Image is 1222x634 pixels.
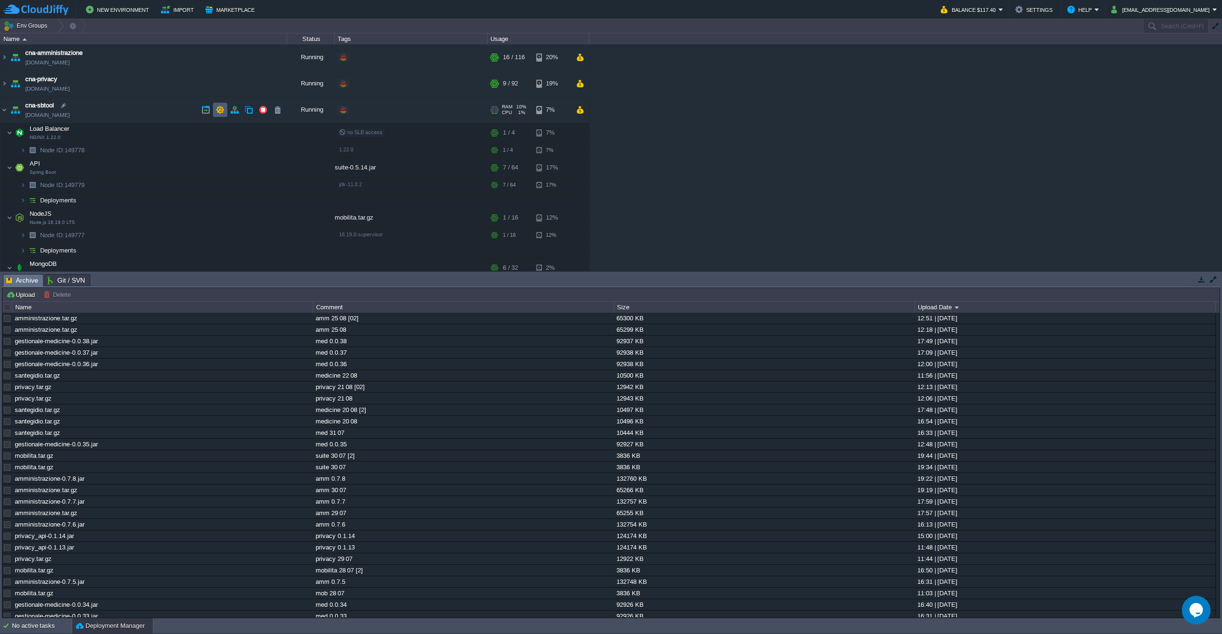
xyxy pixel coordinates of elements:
img: AMDAwAAAACH5BAEAAAAALAAAAAABAAEAAAICRAEAOw== [20,193,26,208]
div: 12922 KB [614,553,914,564]
div: 12:13 | [DATE] [915,381,1215,392]
button: Import [161,4,197,15]
div: 7% [536,143,567,158]
img: AMDAwAAAACH5BAEAAAAALAAAAAABAAEAAAICRAEAOw== [20,243,26,258]
a: NodeJSNode.js 16.19.0 LTS [29,210,53,217]
div: privacy 21 08 [313,393,613,404]
div: 7 / 64 [503,158,518,177]
span: cna-sbtool [25,101,54,110]
span: jdk-11.0.2 [339,181,362,187]
div: Status [287,33,334,44]
div: Name [13,302,313,313]
img: AMDAwAAAACH5BAEAAAAALAAAAAABAAEAAAICRAEAOw== [26,243,39,258]
div: 19:44 | [DATE] [915,450,1215,461]
div: suite 30 07 [313,462,613,473]
button: Balance $117.40 [941,4,999,15]
a: MongoDBMongoDB 4.0.2 [29,260,58,267]
div: 12:06 | [DATE] [915,393,1215,404]
img: AMDAwAAAACH5BAEAAAAALAAAAAABAAEAAAICRAEAOw== [9,71,22,96]
button: Deployment Manager [76,621,145,631]
div: amm 0.7.7 [313,496,613,507]
a: gestionale-medicine-0.0.34.jar [15,601,98,608]
div: 12943 KB [614,393,914,404]
div: 16:50 | [DATE] [915,565,1215,576]
img: CloudJiffy [3,4,68,16]
div: 12:51 | [DATE] [915,313,1215,324]
div: 10497 KB [614,404,914,415]
div: 16:54 | [DATE] [915,416,1215,427]
span: 10% [516,104,526,110]
span: RAM [502,104,512,110]
div: 17:57 | [DATE] [915,507,1215,518]
div: 12:00 | [DATE] [915,359,1215,370]
span: 149779 [39,181,86,189]
div: privacy 21 08 [02] [313,381,613,392]
img: AMDAwAAAACH5BAEAAAAALAAAAAABAAEAAAICRAEAOw== [7,123,12,142]
span: Node ID: [40,181,64,189]
div: 12% [536,208,567,227]
div: Comment [314,302,614,313]
div: 124174 KB [614,530,914,541]
div: Tags [335,33,487,44]
div: 11:44 | [DATE] [915,553,1215,564]
div: 17:09 | [DATE] [915,347,1215,358]
div: 7% [536,123,567,142]
span: cna-privacy [25,74,57,84]
div: 12:18 | [DATE] [915,324,1215,335]
div: 1 / 16 [503,208,518,227]
div: 16:31 | [DATE] [915,611,1215,622]
button: Delete [43,290,74,299]
iframe: chat widget [1182,596,1212,624]
div: 92937 KB [614,336,914,347]
div: Running [287,97,335,123]
div: medicine 20 08 [313,416,613,427]
a: santegidio.tar.gz [15,372,60,379]
button: Env Groups [3,19,51,32]
div: medicine 20 08 [2] [313,404,613,415]
img: AMDAwAAAACH5BAEAAAAALAAAAAABAAEAAAICRAEAOw== [26,178,39,192]
div: suite 30 07 [2] [313,450,613,461]
img: AMDAwAAAACH5BAEAAAAALAAAAAABAAEAAAICRAEAOw== [13,258,26,277]
div: privacy 0.1.14 [313,530,613,541]
img: AMDAwAAAACH5BAEAAAAALAAAAAABAAEAAAICRAEAOw== [9,44,22,70]
a: amministrazione-0.7.8.jar [15,475,85,482]
div: Name [1,33,287,44]
button: Marketplace [205,4,257,15]
a: Deployments [39,246,78,254]
div: 10500 KB [614,370,914,381]
div: 1 / 4 [503,123,515,142]
div: 15:00 | [DATE] [915,530,1215,541]
div: 17% [536,178,567,192]
img: AMDAwAAAACH5BAEAAAAALAAAAAABAAEAAAICRAEAOw== [26,143,39,158]
img: AMDAwAAAACH5BAEAAAAALAAAAAABAAEAAAICRAEAOw== [0,97,8,123]
div: amm 0.7.5 [313,576,613,587]
div: 19:22 | [DATE] [915,473,1215,484]
div: 92926 KB [614,599,914,610]
div: 17:48 | [DATE] [915,404,1215,415]
a: [DOMAIN_NAME] [25,58,70,67]
a: cna-amministrazione [25,48,83,58]
div: 6 / 32 [503,258,518,277]
div: 9 / 92 [503,71,518,96]
div: Upload Date [915,302,1215,313]
button: Help [1067,4,1094,15]
a: amministrazione.tar.gz [15,326,77,333]
a: mobilita.tar.gz [15,590,53,597]
div: 17% [536,158,567,177]
img: AMDAwAAAACH5BAEAAAAALAAAAAABAAEAAAICRAEAOw== [13,123,26,142]
span: no SLB access [339,129,383,135]
span: Node ID: [40,147,64,154]
span: Node ID: [40,232,64,239]
div: 16:40 | [DATE] [915,599,1215,610]
div: 1 / 16 [503,228,516,243]
div: 12% [536,228,567,243]
div: amm 30 07 [313,485,613,496]
div: mobilita 28 07 [2] [313,565,613,576]
div: amm 29 07 [313,507,613,518]
div: med 0.0.33 [313,611,613,622]
a: APISpring Boot [29,160,42,167]
a: privacy.tar.gz [15,383,52,391]
a: gestionale-medicine-0.0.36.jar [15,360,98,368]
